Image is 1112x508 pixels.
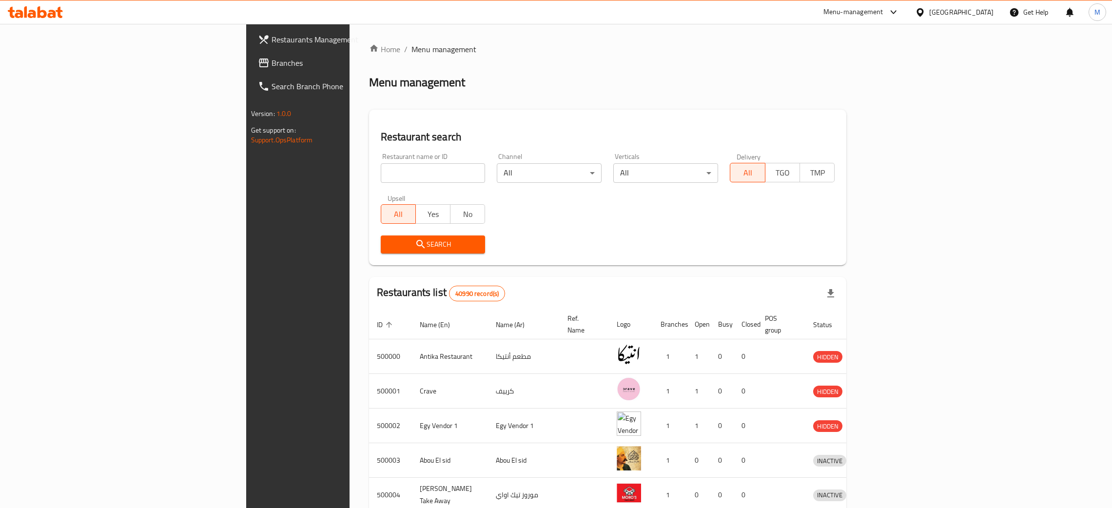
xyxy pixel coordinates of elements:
button: TGO [765,163,800,182]
span: M [1094,7,1100,18]
button: All [730,163,765,182]
td: 0 [734,443,757,478]
a: Search Branch Phone [250,75,432,98]
a: Support.OpsPlatform [251,134,313,146]
td: 0 [710,409,734,443]
td: 0 [710,443,734,478]
img: Antika Restaurant [617,342,641,367]
button: Yes [415,204,450,224]
div: [GEOGRAPHIC_DATA] [929,7,994,18]
span: HIDDEN [813,386,842,397]
td: 0 [710,339,734,374]
span: Search [389,238,478,251]
span: Restaurants Management [272,34,424,45]
td: 0 [734,409,757,443]
td: Antika Restaurant [412,339,488,374]
label: Upsell [388,195,406,201]
span: Search Branch Phone [272,80,424,92]
div: Menu-management [823,6,883,18]
td: Abou El sid [412,443,488,478]
div: HIDDEN [813,420,842,432]
a: Restaurants Management [250,28,432,51]
nav: breadcrumb [369,43,847,55]
span: 1.0.0 [276,107,292,120]
span: Branches [272,57,424,69]
span: No [454,207,481,221]
td: 1 [687,374,710,409]
th: Logo [609,310,653,339]
td: 1 [687,409,710,443]
h2: Restaurant search [381,130,835,144]
h2: Restaurants list [377,285,506,301]
span: INACTIVE [813,455,846,467]
td: 1 [653,443,687,478]
td: 0 [734,374,757,409]
td: 1 [687,339,710,374]
div: All [613,163,718,183]
h2: Menu management [369,75,465,90]
th: Busy [710,310,734,339]
img: Crave [617,377,641,401]
td: مطعم أنتيكا [488,339,560,374]
button: TMP [800,163,835,182]
button: No [450,204,485,224]
span: Name (En) [420,319,463,331]
td: Egy Vendor 1 [488,409,560,443]
td: 1 [653,339,687,374]
span: Yes [420,207,447,221]
th: Branches [653,310,687,339]
div: Total records count [449,286,505,301]
td: 0 [710,374,734,409]
span: Version: [251,107,275,120]
a: Branches [250,51,432,75]
td: Egy Vendor 1 [412,409,488,443]
td: Abou El sid [488,443,560,478]
div: HIDDEN [813,351,842,363]
span: All [385,207,412,221]
span: Status [813,319,845,331]
span: TGO [769,166,796,180]
span: TMP [804,166,831,180]
span: 40990 record(s) [449,289,505,298]
span: Menu management [411,43,476,55]
span: Ref. Name [567,313,597,336]
td: Crave [412,374,488,409]
span: HIDDEN [813,421,842,432]
td: 0 [734,339,757,374]
span: Name (Ar) [496,319,537,331]
span: Get support on: [251,124,296,137]
span: POS group [765,313,794,336]
td: 1 [653,374,687,409]
div: Export file [819,282,842,305]
div: All [497,163,602,183]
th: Open [687,310,710,339]
td: 1 [653,409,687,443]
input: Search for restaurant name or ID.. [381,163,486,183]
span: All [734,166,761,180]
span: HIDDEN [813,352,842,363]
img: Egy Vendor 1 [617,411,641,436]
button: All [381,204,416,224]
span: INACTIVE [813,489,846,501]
button: Search [381,235,486,254]
td: 0 [687,443,710,478]
span: ID [377,319,395,331]
label: Delivery [737,153,761,160]
img: Moro's Take Away [617,481,641,505]
img: Abou El sid [617,446,641,470]
td: كرييف [488,374,560,409]
th: Closed [734,310,757,339]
